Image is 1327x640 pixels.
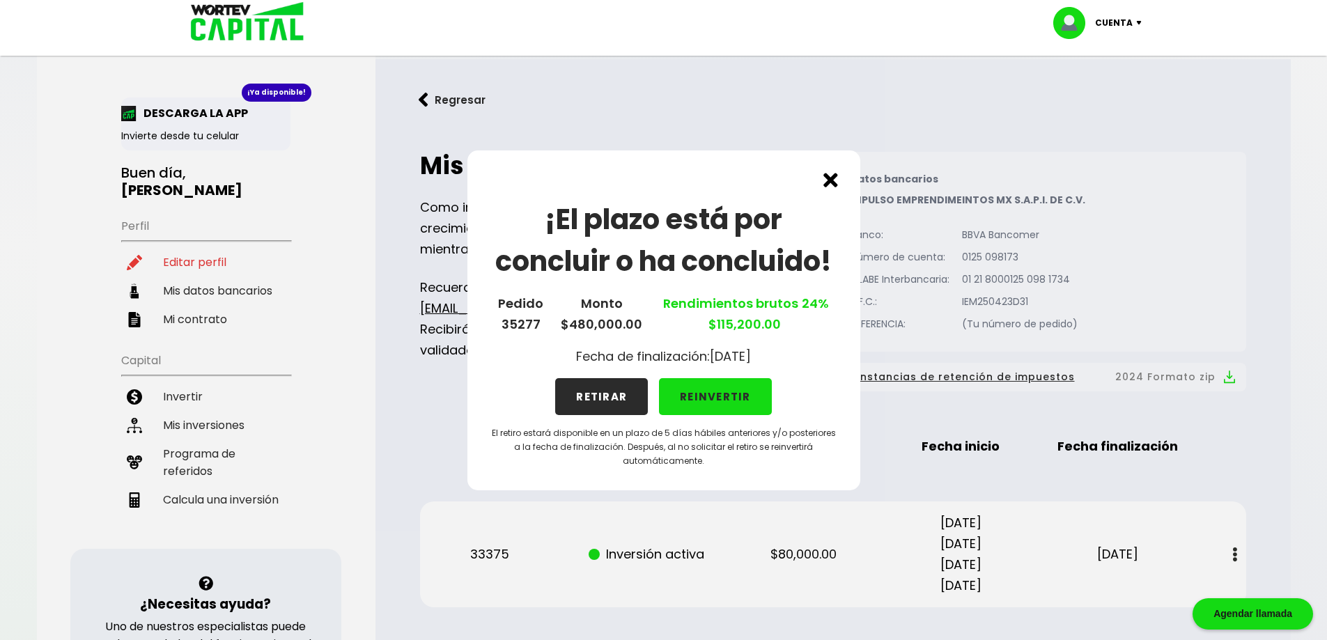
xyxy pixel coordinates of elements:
[1193,598,1313,630] div: Agendar llamada
[490,426,838,468] p: El retiro estará disponible en un plazo de 5 días hábiles anteriores y/o posteriores a la fecha d...
[490,198,838,282] h1: ¡El plazo está por concluir o ha concluido!
[1133,21,1151,25] img: icon-down
[823,173,838,187] img: cross.ed5528e3.svg
[660,295,829,333] a: Rendimientos brutos $115,200.00
[561,293,642,335] p: Monto $480,000.00
[798,295,829,312] span: 24%
[555,378,648,415] button: RETIRAR
[659,378,772,415] button: REINVERTIR
[1095,13,1133,33] p: Cuenta
[1053,7,1095,39] img: profile-image
[498,293,543,335] p: Pedido 35277
[576,346,751,367] p: Fecha de finalización: [DATE]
